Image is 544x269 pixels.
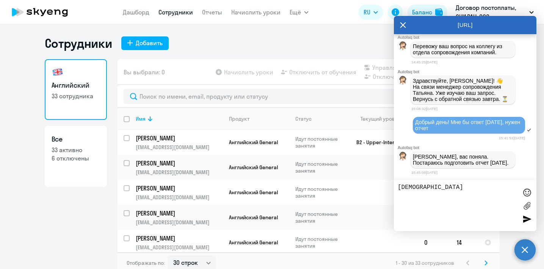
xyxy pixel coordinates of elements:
[136,184,223,192] a: [PERSON_NAME]
[158,8,193,16] a: Сотрудники
[127,260,165,266] span: Отображать по:
[456,3,526,21] p: Договор постоплаты, ЭНИ.РАН, ООО
[290,5,309,20] button: Ещё
[202,8,222,16] a: Отчеты
[136,234,223,242] a: [PERSON_NAME]
[358,5,383,20] button: RU
[295,186,347,199] p: Идут постоянные занятия
[136,184,221,192] p: [PERSON_NAME]
[136,244,223,251] p: [EMAIL_ADDRESS][DOMAIN_NAME]
[229,189,278,196] span: Английский General
[408,5,447,20] button: Балансbalance
[229,139,278,146] span: Английский General
[451,230,478,255] td: 14
[415,119,522,131] span: Добрый день! Мне бы ответ [DATE], нужен отчет
[136,159,221,167] p: [PERSON_NAME]
[229,115,249,122] div: Продукт
[435,8,443,16] img: balance
[136,38,163,47] div: Добавить
[499,136,525,140] time: 15:41:51[DATE]
[52,134,100,144] h3: Все
[136,219,223,226] p: [EMAIL_ADDRESS][DOMAIN_NAME]
[52,66,64,78] img: english
[136,115,146,122] div: Имя
[45,36,112,51] h1: Сотрудники
[521,200,533,211] label: Лимит 10 файлов
[290,8,301,17] span: Ещё
[229,115,289,122] div: Продукт
[411,60,437,64] time: 14:45:25[DATE]
[231,8,281,16] a: Начислить уроки
[229,214,278,221] span: Английский General
[411,107,437,111] time: 15:08:32[DATE]
[136,144,223,151] p: [EMAIL_ADDRESS][DOMAIN_NAME]
[124,89,494,104] input: Поиск по имени, email, продукту или статусу
[396,260,454,266] span: 1 - 30 из 33 сотрудников
[136,134,221,142] p: [PERSON_NAME]
[123,8,149,16] a: Дашборд
[413,154,513,166] p: [PERSON_NAME], вас поняла. Постараюсь подготовить отчет [DATE].
[295,160,347,174] p: Идут постоянные занятия
[348,130,418,155] td: B2 - Upper-Intermediate
[52,80,100,90] h3: Английский
[364,8,370,17] span: RU
[136,115,223,122] div: Имя
[413,43,513,55] p: Перевожу ваш вопрос на коллегу из отдела сопровождения компаний.
[136,194,223,201] p: [EMAIL_ADDRESS][DOMAIN_NAME]
[136,134,223,142] a: [PERSON_NAME]
[121,36,169,50] button: Добавить
[124,68,165,77] span: Вы выбрали: 0
[136,234,221,242] p: [PERSON_NAME]
[361,115,404,122] div: Текущий уровень
[295,135,347,149] p: Идут постоянные занятия
[136,209,223,217] a: [PERSON_NAME]
[411,170,437,175] time: 15:45:08[DATE]
[398,41,408,52] img: bot avatar
[229,164,278,171] span: Английский General
[52,146,100,154] p: 33 активно
[295,115,347,122] div: Статус
[52,92,100,100] p: 33 сотрудника
[398,35,536,39] div: Autofaq bot
[45,126,107,187] a: Все33 активно6 отключены
[295,115,312,122] div: Статус
[136,159,223,167] a: [PERSON_NAME]
[398,69,536,74] div: Autofaq bot
[52,154,100,162] p: 6 отключены
[413,78,513,102] p: Здравствуйте, [PERSON_NAME]! 👋 ﻿На связи менеджер сопровождения Татьяна. Уже изучаю ваш запрос. В...
[398,76,408,87] img: bot avatar
[295,236,347,249] p: Идут постоянные занятия
[45,59,107,120] a: Английский33 сотрудника
[136,169,223,176] p: [EMAIL_ADDRESS][DOMAIN_NAME]
[398,184,517,227] textarea: [DEMOGRAPHIC_DATA]
[452,3,538,21] button: Договор постоплаты, ЭНИ.РАН, ООО
[418,230,451,255] td: 0
[136,209,221,217] p: [PERSON_NAME]
[229,239,278,246] span: Английский General
[295,211,347,224] p: Идут постоянные занятия
[398,152,408,163] img: bot avatar
[398,145,536,150] div: Autofaq bot
[354,115,418,122] div: Текущий уровень
[412,8,432,17] div: Баланс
